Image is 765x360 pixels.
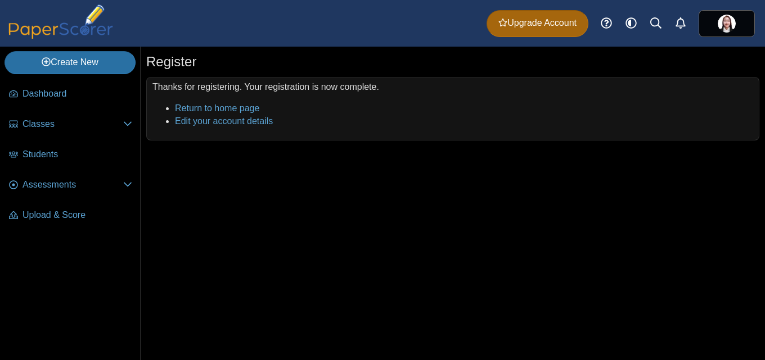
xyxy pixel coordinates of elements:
[175,103,259,113] a: Return to home page
[22,179,123,191] span: Assessments
[668,11,693,36] a: Alerts
[175,116,273,126] a: Edit your account details
[4,172,137,199] a: Assessments
[4,111,137,138] a: Classes
[718,15,736,33] span: Crisel Suhayon
[4,202,137,229] a: Upload & Score
[4,142,137,168] a: Students
[4,51,136,74] a: Create New
[146,77,759,140] div: Thanks for registering. Your registration is now complete.
[22,88,132,100] span: Dashboard
[487,10,588,37] a: Upgrade Account
[22,209,132,221] span: Upload & Score
[4,31,117,40] a: PaperScorer
[498,17,577,29] span: Upgrade Account
[699,10,755,37] a: ps.MoSIKloVvfdwSUsC
[146,52,196,71] h1: Register
[22,118,123,130] span: Classes
[4,81,137,108] a: Dashboard
[718,15,736,33] img: ps.MoSIKloVvfdwSUsC
[22,148,132,161] span: Students
[4,4,117,39] img: PaperScorer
